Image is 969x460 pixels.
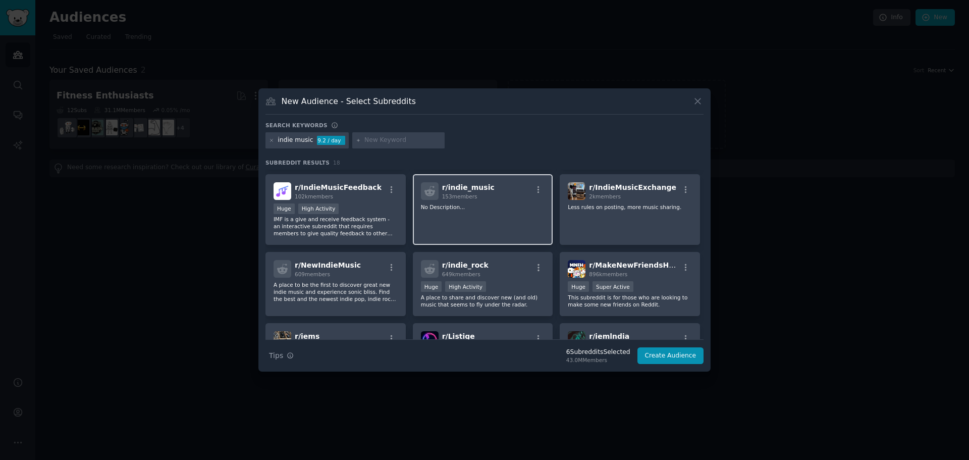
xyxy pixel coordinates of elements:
span: r/ NewIndieMusic [295,261,361,269]
div: 43.0M Members [566,356,630,364]
span: 609 members [295,271,330,277]
span: r/ MakeNewFriendsHere [589,261,682,269]
p: Less rules on posting, more music sharing. [568,203,692,211]
span: 18 [333,160,340,166]
span: 102k members [295,193,333,199]
img: IndieMusicExchange [568,182,585,200]
div: 9.2 / day [317,136,345,145]
span: r/ Listige [442,332,475,340]
h3: New Audience - Select Subreddits [282,96,416,107]
div: Huge [274,203,295,214]
h3: Search keywords [265,122,328,129]
img: iemlndia [568,331,585,349]
span: 2k members [589,193,621,199]
div: High Activity [298,203,339,214]
div: Super Active [593,281,633,292]
img: IndieMusicFeedback [274,182,291,200]
span: 649k members [442,271,480,277]
span: 153 members [442,193,477,199]
input: New Keyword [364,136,441,145]
span: r/ IndieMusicFeedback [295,183,382,191]
span: 896k members [589,271,627,277]
span: r/ iems [295,332,319,340]
img: Listige [421,331,439,349]
p: No Description... [421,203,545,211]
div: Huge [421,281,442,292]
p: IMF is a give and receive feedback system - an interactive subreddit that requires members to giv... [274,216,398,237]
img: MakeNewFriendsHere [568,260,585,278]
span: r/ indie_rock [442,261,489,269]
p: A place to be the first to discover great new indie music and experience sonic bliss. Find the be... [274,281,398,302]
div: indie music [278,136,313,145]
span: Tips [269,350,283,361]
img: iems [274,331,291,349]
div: 6 Subreddit s Selected [566,348,630,357]
p: A place to share and discover new (and old) music that seems to fly under the radar. [421,294,545,308]
span: Subreddit Results [265,159,330,166]
span: r/ indie_music [442,183,495,191]
span: r/ iemlndia [589,332,629,340]
span: r/ IndieMusicExchange [589,183,676,191]
button: Create Audience [637,347,704,365]
div: Huge [568,281,589,292]
p: This subreddit is for those who are looking to make some new friends on Reddit. [568,294,692,308]
div: High Activity [445,281,486,292]
button: Tips [265,347,297,365]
